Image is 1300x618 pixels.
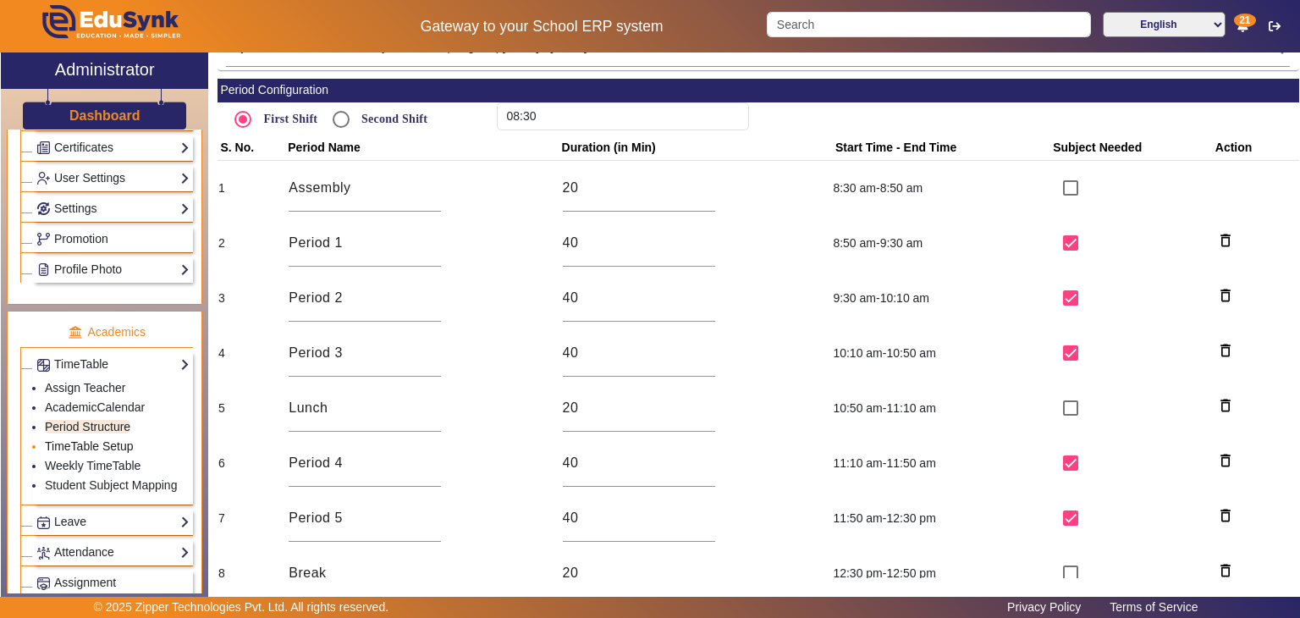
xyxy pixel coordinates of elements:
[832,271,1049,326] td: 9:30 am-10:10 am
[1217,232,1234,249] mat-icon: delete_outline
[218,216,285,271] td: 2
[218,436,285,491] td: 6
[563,233,715,253] input: Duration
[1217,562,1234,579] mat-icon: delete_outline
[832,546,1049,601] td: 12:30 pm-12:50 pm
[563,508,715,528] input: Duration
[289,178,441,198] input: Period Structure
[832,491,1049,546] td: 11:50 am-12:30 pm
[45,381,125,395] a: Assign Teacher
[218,160,285,216] td: 1
[45,459,140,472] a: Weekly TimeTable
[218,491,285,546] td: 7
[1217,507,1234,524] mat-icon: delete_outline
[69,108,140,124] h3: Dashboard
[1212,136,1299,161] th: Action
[832,216,1049,271] td: 8:50 am-9:30 am
[218,546,285,601] td: 8
[334,18,749,36] h5: Gateway to your School ERP system
[563,398,715,418] input: Duration
[1101,596,1206,618] a: Terms of Service
[767,12,1090,37] input: Search
[563,178,715,198] input: Duration
[1234,14,1255,27] span: 21
[497,102,750,131] input: Enter Shift Start Time
[218,136,285,161] th: S. No.
[563,288,715,308] input: Duration
[37,233,50,246] img: Branchoperations.png
[218,271,285,326] td: 3
[20,323,193,341] p: Academics
[559,136,832,161] th: Duration (in Min)
[999,596,1089,618] a: Privacy Policy
[1217,397,1234,414] mat-icon: delete_outline
[289,453,441,473] input: Period Structure
[289,398,441,418] input: Period Structure
[285,136,559,161] th: Period Name
[1217,452,1234,469] mat-icon: delete_outline
[36,573,190,593] a: Assignment
[94,599,389,616] p: © 2025 Zipper Technologies Pvt. Ltd. All rights reserved.
[289,288,441,308] input: Period Structure
[289,563,441,583] input: Period Structure
[289,508,441,528] input: Period Structure
[45,400,145,414] a: AcademicCalendar
[563,453,715,473] input: Duration
[1217,342,1234,359] mat-icon: delete_outline
[218,326,285,381] td: 4
[289,343,441,363] input: Period Structure
[1217,287,1234,304] mat-icon: delete_outline
[45,420,130,433] a: Period Structure
[218,381,285,436] td: 5
[45,439,134,453] a: TimeTable Setup
[563,343,715,363] input: Duration
[1,52,208,89] a: Administrator
[563,563,715,583] input: Duration
[1050,136,1213,161] th: Subject Needed
[832,160,1049,216] td: 8:30 am-8:50 am
[218,79,1299,102] mat-card-header: Period Configuration
[832,136,1049,161] th: Start Time - End Time
[260,112,317,126] label: First Shift
[832,381,1049,436] td: 10:50 am-11:10 am
[55,59,155,80] h2: Administrator
[358,112,427,126] label: Second Shift
[37,577,50,590] img: Assignments.png
[68,325,83,340] img: academic.png
[832,436,1049,491] td: 11:10 am-11:50 am
[54,576,116,589] span: Assignment
[289,233,441,253] input: Period Structure
[69,107,141,124] a: Dashboard
[832,326,1049,381] td: 10:10 am-10:50 am
[36,229,190,249] a: Promotion
[45,478,177,492] a: Student Subject Mapping
[54,232,108,246] span: Promotion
